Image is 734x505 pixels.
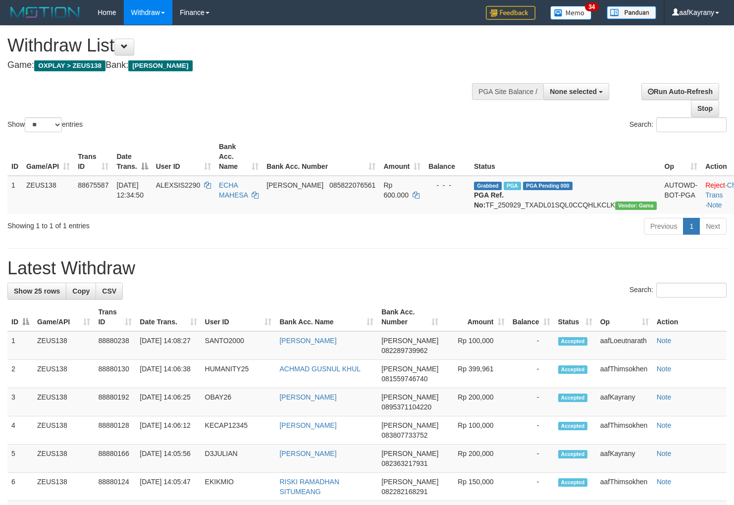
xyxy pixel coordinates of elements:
[128,60,192,71] span: [PERSON_NAME]
[596,416,653,445] td: aafThimsokhen
[329,181,375,189] span: Copy 085822076561 to clipboard
[22,176,74,214] td: ZEUS138
[34,60,105,71] span: OXPLAY > ZEUS138
[523,182,573,190] span: PGA Pending
[661,176,702,214] td: AUTOWD-BOT-PGA
[7,473,33,501] td: 6
[504,182,521,190] span: Marked by aafpengsreynich
[428,180,466,190] div: - - -
[585,2,598,11] span: 34
[442,473,508,501] td: Rp 150,000
[509,473,554,501] td: -
[94,388,136,416] td: 88880192
[136,388,201,416] td: [DATE] 14:06:25
[596,303,653,331] th: Op: activate to sort column ascending
[116,181,144,199] span: [DATE] 12:34:50
[656,283,727,298] input: Search:
[136,445,201,473] td: [DATE] 14:05:56
[152,138,215,176] th: User ID: activate to sort column ascending
[279,478,339,496] a: RISKI RAMADHAN SITUMEANG
[657,421,672,429] a: Note
[275,303,377,331] th: Bank Acc. Name: activate to sort column ascending
[102,287,116,295] span: CSV
[558,422,588,430] span: Accepted
[156,181,201,189] span: ALEXSIS2290
[381,347,427,354] span: Copy 082289739962 to clipboard
[215,138,262,176] th: Bank Acc. Name: activate to sort column ascending
[96,283,123,300] a: CSV
[33,331,94,360] td: ZEUS138
[14,287,60,295] span: Show 25 rows
[7,283,66,300] a: Show 25 rows
[683,218,700,235] a: 1
[509,331,554,360] td: -
[94,445,136,473] td: 88880166
[657,337,672,345] a: Note
[279,450,336,457] a: [PERSON_NAME]
[201,473,276,501] td: EKIKMIO
[381,375,427,383] span: Copy 081559746740 to clipboard
[474,191,504,209] b: PGA Ref. No:
[201,445,276,473] td: D3JULIAN
[554,303,596,331] th: Status: activate to sort column ascending
[661,138,702,176] th: Op: activate to sort column ascending
[78,181,108,189] span: 88675587
[442,360,508,388] td: Rp 399,961
[381,403,431,411] span: Copy 0895371104220 to clipboard
[74,138,112,176] th: Trans ID: activate to sort column ascending
[94,416,136,445] td: 88880128
[377,303,442,331] th: Bank Acc. Number: activate to sort column ascending
[7,36,479,55] h1: Withdraw List
[486,6,535,20] img: Feedback.jpg
[558,394,588,402] span: Accepted
[136,303,201,331] th: Date Trans.: activate to sort column ascending
[7,217,299,231] div: Showing 1 to 1 of 1 entries
[472,83,543,100] div: PGA Site Balance /
[657,393,672,401] a: Note
[33,473,94,501] td: ZEUS138
[33,388,94,416] td: ZEUS138
[136,331,201,360] td: [DATE] 14:08:27
[509,388,554,416] td: -
[201,331,276,360] td: SANTO2000
[558,365,588,374] span: Accepted
[543,83,609,100] button: None selected
[262,138,379,176] th: Bank Acc. Number: activate to sort column ascending
[550,6,592,20] img: Button%20Memo.svg
[707,201,722,209] a: Note
[607,6,656,19] img: panduan.png
[424,138,470,176] th: Balance
[7,176,22,214] td: 1
[266,181,323,189] span: [PERSON_NAME]
[7,258,727,278] h1: Latest Withdraw
[201,360,276,388] td: HUMANITY25
[596,445,653,473] td: aafKayrany
[7,117,83,132] label: Show entries
[94,331,136,360] td: 88880238
[94,473,136,501] td: 88880124
[201,416,276,445] td: KECAP12345
[509,445,554,473] td: -
[381,365,438,373] span: [PERSON_NAME]
[596,331,653,360] td: aafLoeutnarath
[509,303,554,331] th: Balance: activate to sort column ascending
[656,117,727,132] input: Search:
[7,138,22,176] th: ID
[72,287,90,295] span: Copy
[379,138,424,176] th: Amount: activate to sort column ascending
[33,360,94,388] td: ZEUS138
[136,360,201,388] td: [DATE] 14:06:38
[644,218,683,235] a: Previous
[66,283,96,300] a: Copy
[22,138,74,176] th: Game/API: activate to sort column ascending
[381,431,427,439] span: Copy 083807733752 to clipboard
[7,416,33,445] td: 4
[699,218,727,235] a: Next
[381,459,427,467] span: Copy 082363217931 to clipboard
[279,337,336,345] a: [PERSON_NAME]
[112,138,152,176] th: Date Trans.: activate to sort column descending
[7,5,83,20] img: MOTION_logo.png
[381,337,438,345] span: [PERSON_NAME]
[33,445,94,473] td: ZEUS138
[641,83,719,100] a: Run Auto-Refresh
